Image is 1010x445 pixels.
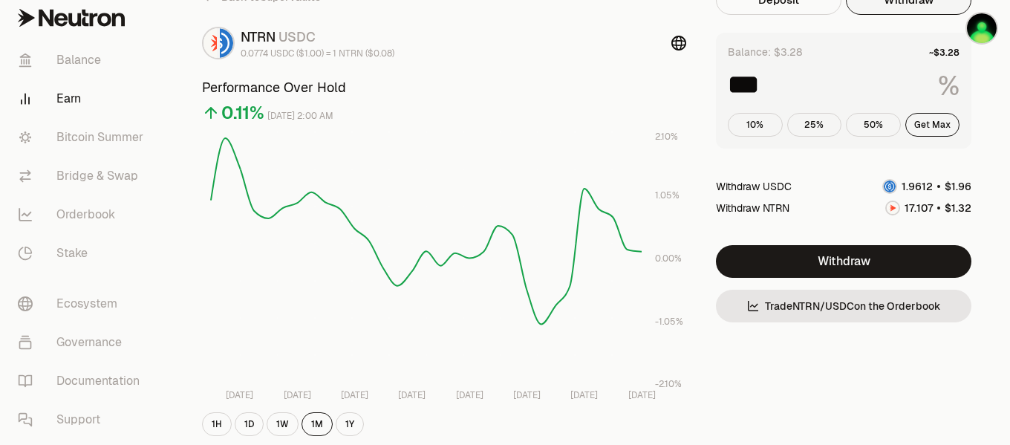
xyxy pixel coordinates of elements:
[513,389,541,401] tspan: [DATE]
[221,101,264,125] div: 0.11%
[6,285,160,323] a: Ecosystem
[456,389,483,401] tspan: [DATE]
[728,113,783,137] button: 10%
[6,400,160,439] a: Support
[278,28,316,45] span: USDC
[887,202,899,214] img: NTRN Logo
[202,77,686,98] h3: Performance Over Hold
[6,195,160,234] a: Orderbook
[203,28,217,58] img: NTRN Logo
[628,389,656,401] tspan: [DATE]
[6,157,160,195] a: Bridge & Swap
[267,412,299,436] button: 1W
[241,27,394,48] div: NTRN
[655,378,682,390] tspan: -2.10%
[938,71,959,101] span: %
[967,13,997,43] img: Worldnet
[226,389,253,401] tspan: [DATE]
[655,189,680,201] tspan: 1.05%
[202,412,232,436] button: 1H
[6,118,160,157] a: Bitcoin Summer
[884,181,896,192] img: USDC Logo
[341,389,368,401] tspan: [DATE]
[655,253,682,264] tspan: 0.00%
[716,201,789,215] div: Withdraw NTRN
[716,179,792,194] div: Withdraw USDC
[284,389,311,401] tspan: [DATE]
[655,131,678,143] tspan: 2.10%
[235,412,264,436] button: 1D
[220,28,233,58] img: USDC Logo
[728,45,802,59] div: Balance: $3.28
[302,412,333,436] button: 1M
[6,362,160,400] a: Documentation
[570,389,598,401] tspan: [DATE]
[336,412,364,436] button: 1Y
[6,234,160,273] a: Stake
[716,290,971,322] a: TradeNTRN/USDCon the Orderbook
[846,113,901,137] button: 50%
[241,48,394,59] div: 0.0774 USDC ($1.00) = 1 NTRN ($0.08)
[6,41,160,79] a: Balance
[905,113,960,137] button: Get Max
[716,245,971,278] button: Withdraw
[398,389,426,401] tspan: [DATE]
[6,323,160,362] a: Governance
[787,113,842,137] button: 25%
[267,108,333,125] div: [DATE] 2:00 AM
[6,79,160,118] a: Earn
[655,316,683,328] tspan: -1.05%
